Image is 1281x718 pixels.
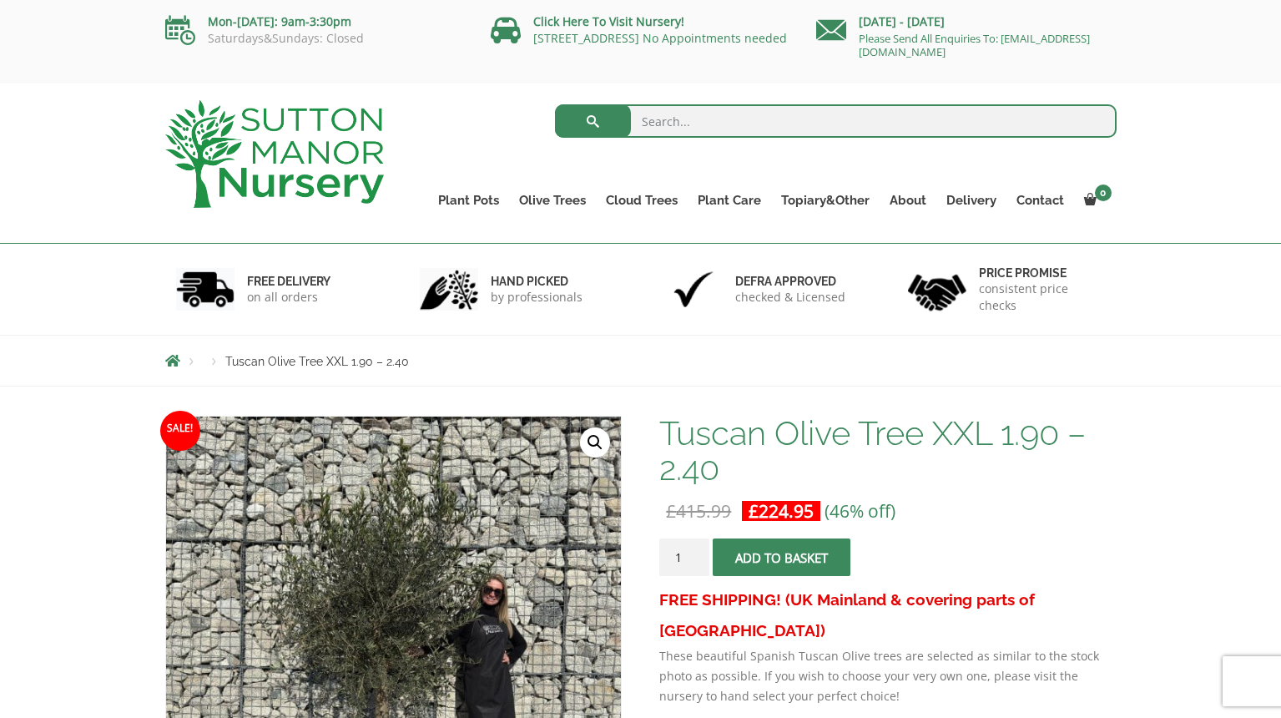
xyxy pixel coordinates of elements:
[688,189,771,212] a: Plant Care
[659,538,709,576] input: Product quantity
[533,30,787,46] a: [STREET_ADDRESS] No Appointments needed
[225,355,409,368] span: Tuscan Olive Tree XXL 1.90 – 2.40
[596,189,688,212] a: Cloud Trees
[735,289,845,306] p: checked & Licensed
[666,499,731,523] bdi: 415.99
[165,32,466,45] p: Saturdays&Sundays: Closed
[771,189,880,212] a: Topiary&Other
[880,189,936,212] a: About
[659,646,1116,706] p: These beautiful Spanish Tuscan Olive trees are selected as similar to the stock photo as possible...
[165,100,384,208] img: logo
[1095,185,1112,201] span: 0
[859,31,1090,59] a: Please Send All Enquiries To: [EMAIL_ADDRESS][DOMAIN_NAME]
[936,189,1006,212] a: Delivery
[176,268,235,311] img: 1.jpg
[666,499,676,523] span: £
[509,189,596,212] a: Olive Trees
[1074,189,1117,212] a: 0
[735,274,845,289] h6: Defra approved
[160,411,200,451] span: Sale!
[247,289,330,306] p: on all orders
[580,427,610,458] a: View full-screen image gallery
[749,499,814,523] bdi: 224.95
[659,416,1116,486] h1: Tuscan Olive Tree XXL 1.90 – 2.40
[491,289,583,306] p: by professionals
[428,189,509,212] a: Plant Pots
[825,499,895,523] span: (46% off)
[979,265,1106,281] h6: Price promise
[664,268,723,311] img: 3.jpg
[1006,189,1074,212] a: Contact
[165,354,1117,367] nav: Breadcrumbs
[979,281,1106,314] p: consistent price checks
[533,13,684,29] a: Click Here To Visit Nursery!
[908,264,966,315] img: 4.jpg
[247,274,330,289] h6: FREE DELIVERY
[816,12,1117,32] p: [DATE] - [DATE]
[420,268,478,311] img: 2.jpg
[659,584,1116,646] h3: FREE SHIPPING! (UK Mainland & covering parts of [GEOGRAPHIC_DATA])
[749,499,759,523] span: £
[555,104,1117,138] input: Search...
[713,538,850,576] button: Add to basket
[165,12,466,32] p: Mon-[DATE]: 9am-3:30pm
[491,274,583,289] h6: hand picked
